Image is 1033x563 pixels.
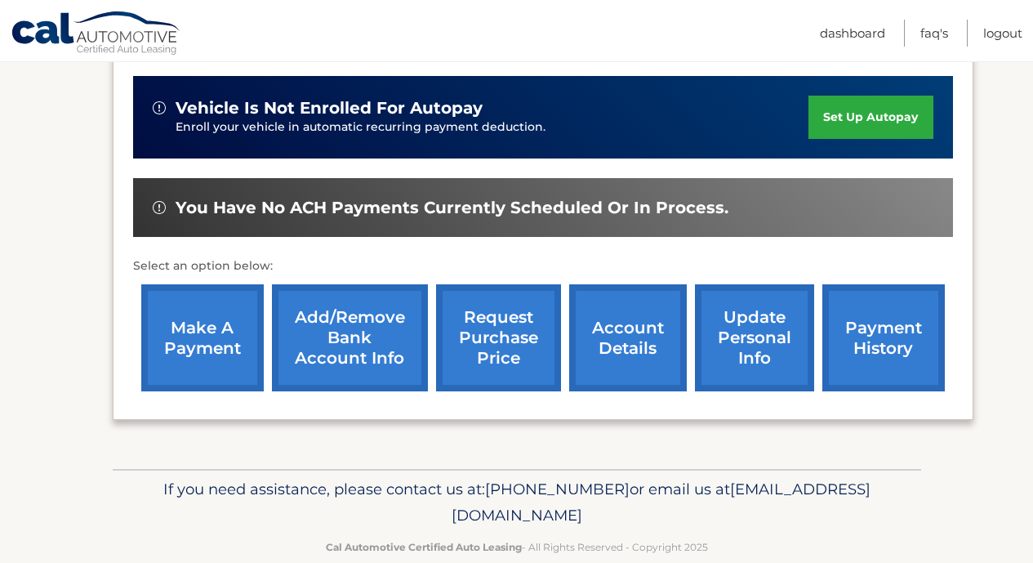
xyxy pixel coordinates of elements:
a: FAQ's [920,20,948,47]
p: If you need assistance, please contact us at: or email us at [123,476,911,529]
a: set up autopay [808,96,933,139]
a: Logout [983,20,1022,47]
span: [PHONE_NUMBER] [485,480,630,498]
img: alert-white.svg [153,101,166,114]
strong: Cal Automotive Certified Auto Leasing [326,541,522,553]
span: [EMAIL_ADDRESS][DOMAIN_NAME] [452,480,870,525]
a: Dashboard [820,20,885,47]
p: - All Rights Reserved - Copyright 2025 [123,538,911,556]
a: Cal Automotive [11,11,182,58]
a: account details [569,284,687,391]
p: Select an option below: [133,257,953,276]
span: vehicle is not enrolled for autopay [176,98,483,118]
a: make a payment [141,284,264,391]
a: request purchase price [436,284,561,391]
a: Add/Remove bank account info [272,284,428,391]
a: payment history [822,284,945,391]
a: update personal info [695,284,814,391]
p: Enroll your vehicle in automatic recurring payment deduction. [176,118,809,136]
img: alert-white.svg [153,201,166,214]
span: You have no ACH payments currently scheduled or in process. [176,198,728,218]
